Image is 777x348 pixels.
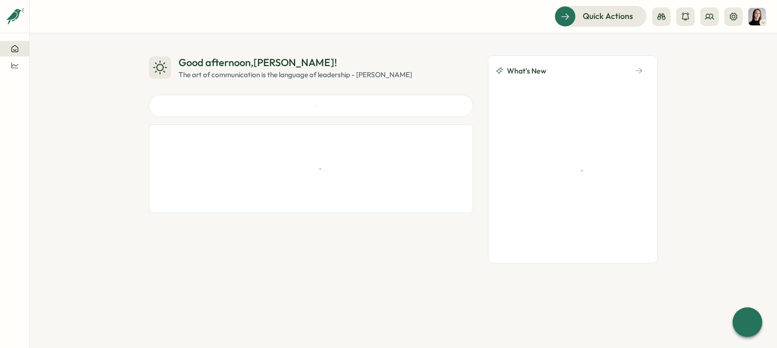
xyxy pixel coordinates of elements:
[179,55,412,70] div: Good afternoon , [PERSON_NAME] !
[583,10,633,22] span: Quick Actions
[748,8,766,25] img: Elena Ladushyna
[507,65,546,77] span: What's New
[555,6,647,26] button: Quick Actions
[179,70,412,80] div: The art of communication is the language of leadership - [PERSON_NAME]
